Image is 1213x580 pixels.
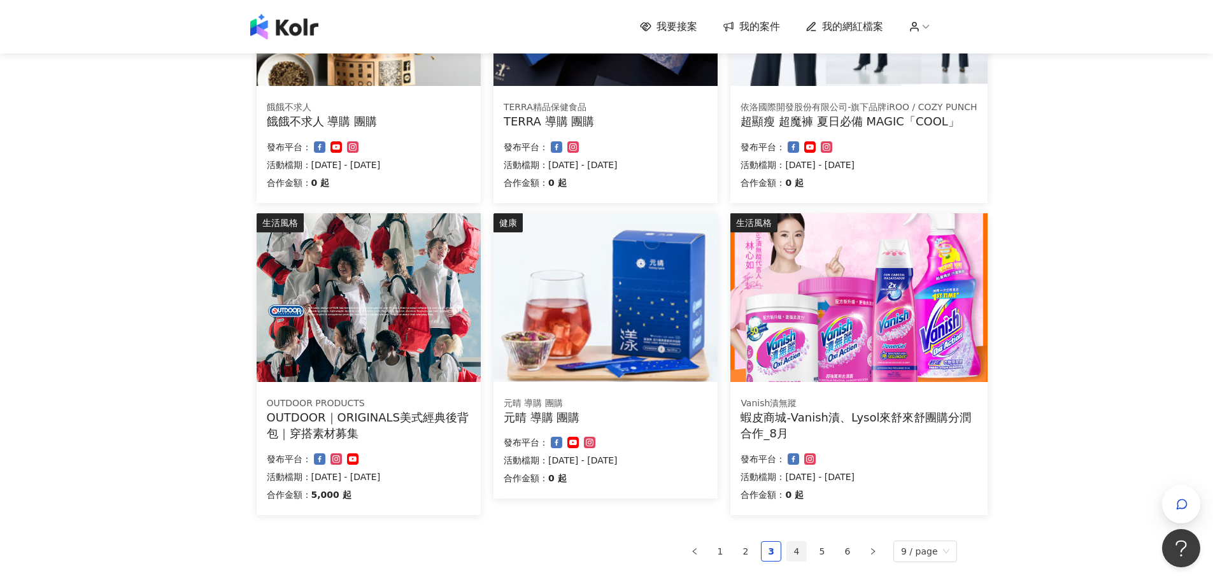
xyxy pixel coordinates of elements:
[504,139,548,155] p: 發布平台：
[739,20,780,34] span: 我的案件
[741,487,785,502] p: 合作金額：
[504,409,707,425] div: 元晴 導購 團購
[267,139,311,155] p: 發布平台：
[656,20,697,34] span: 我要接案
[869,548,877,555] span: right
[741,397,977,410] div: Vanish漬無蹤
[837,541,858,562] li: 6
[267,409,471,441] div: OUTDOOR｜ORIGINALS美式經典後背包｜穿搭素材募集
[640,20,697,34] a: 我要接案
[893,541,957,562] div: Page Size
[711,542,730,561] a: 1
[741,175,785,190] p: 合作金額：
[548,470,567,486] p: 0 起
[504,470,548,486] p: 合作金額：
[730,213,777,232] div: 生活風格
[257,213,481,382] img: 【OUTDOOR】ORIGINALS美式經典後背包M
[812,542,832,561] a: 5
[741,113,977,129] div: 超顯瘦 超魔褲 夏日必備 MAGIC「COOL」
[741,451,785,467] p: 發布平台：
[761,541,781,562] li: 3
[504,101,707,114] div: TERRA精品保健食品
[1162,529,1200,567] iframe: Help Scout Beacon - Open
[838,542,857,561] a: 6
[785,175,804,190] p: 0 起
[267,397,471,410] div: OUTDOOR PRODUCTS
[736,542,755,561] a: 2
[267,451,311,467] p: 發布平台：
[548,175,567,190] p: 0 起
[735,541,756,562] li: 2
[741,409,977,441] div: 蝦皮商城-Vanish漬、Lysol來舒來舒團購分潤合作_8月
[863,541,883,562] li: Next Page
[493,213,523,232] div: 健康
[493,213,718,382] img: 漾漾神｜活力莓果康普茶沖泡粉
[812,541,832,562] li: 5
[822,20,883,34] span: 我的網紅檔案
[786,541,807,562] li: 4
[730,213,987,382] img: 漬無蹤、來舒全系列商品
[685,541,705,562] button: left
[741,101,977,114] div: 依洛國際開發股份有限公司-旗下品牌iROO / COZY PUNCH
[901,541,949,562] span: 9 / page
[741,139,785,155] p: 發布平台：
[691,548,699,555] span: left
[267,113,471,129] div: 餓餓不求人 導購 團購
[267,487,311,502] p: 合作金額：
[267,175,311,190] p: 合作金額：
[685,541,705,562] li: Previous Page
[257,213,304,232] div: 生活風格
[741,157,977,173] p: 活動檔期：[DATE] - [DATE]
[805,20,883,34] a: 我的網紅檔案
[710,541,730,562] li: 1
[250,14,318,39] img: logo
[504,435,548,450] p: 發布平台：
[504,157,707,173] p: 活動檔期：[DATE] - [DATE]
[504,453,707,468] p: 活動檔期：[DATE] - [DATE]
[741,469,977,485] p: 活動檔期：[DATE] - [DATE]
[267,157,471,173] p: 活動檔期：[DATE] - [DATE]
[723,20,780,34] a: 我的案件
[762,542,781,561] a: 3
[311,175,330,190] p: 0 起
[787,542,806,561] a: 4
[311,487,351,502] p: 5,000 起
[504,113,707,129] div: TERRA 導購 團購
[863,541,883,562] button: right
[785,487,804,502] p: 0 起
[504,175,548,190] p: 合作金額：
[267,469,471,485] p: 活動檔期：[DATE] - [DATE]
[504,397,707,410] div: 元晴 導購 團購
[267,101,471,114] div: 餓餓不求人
